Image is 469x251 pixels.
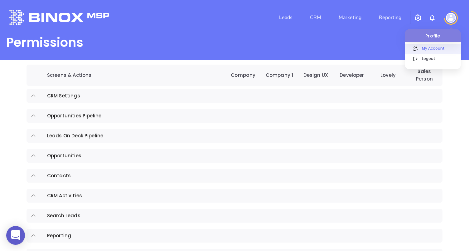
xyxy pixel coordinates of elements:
button: expand row [30,132,37,140]
td: CRM Settings [44,89,225,103]
td: Opportunities Pipeline [44,109,225,123]
p: My Account [419,45,461,52]
img: user [446,13,456,23]
button: expand row [30,192,37,199]
button: expand row [30,172,37,180]
th: Developer [334,65,370,86]
a: Leads [277,11,295,24]
p: Profile [405,29,461,39]
td: CRM Activities [44,189,225,203]
td: Opportunities [44,149,225,163]
th: Company [225,65,261,86]
th: Screens & Actions [44,65,225,86]
button: expand row [30,92,37,100]
button: expand row [30,152,37,160]
th: Company 1 [261,65,297,86]
button: expand row [30,112,37,120]
a: My Account [405,44,461,54]
button: expand row [30,232,37,239]
th: Design UX [297,65,334,86]
a: Reporting [376,11,404,24]
button: expand row [30,212,37,219]
td: Leads On Deck Pipeline [44,129,225,143]
th: Lovely [370,65,406,86]
img: logo [9,10,109,25]
img: iconSetting [414,14,422,22]
a: CRM [307,11,324,24]
img: iconNotification [428,14,436,22]
td: Search Leads [44,209,225,223]
td: Contacts [44,169,225,183]
a: Marketing [336,11,364,24]
th: Sales Person [406,65,442,86]
p: Logout [419,55,461,62]
td: Reporting [44,229,225,243]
